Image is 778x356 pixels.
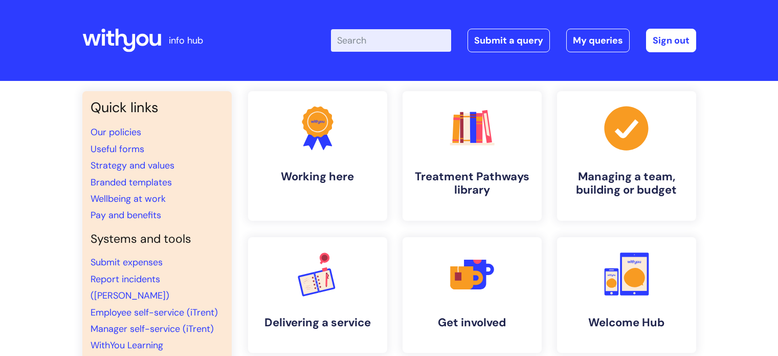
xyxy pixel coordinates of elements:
a: Branded templates [91,176,172,189]
h4: Treatment Pathways library [411,170,534,197]
h4: Delivering a service [256,316,379,329]
a: Pay and benefits [91,209,161,221]
a: Delivering a service [248,237,387,353]
a: Useful forms [91,143,144,155]
a: Sign out [646,29,696,52]
h3: Quick links [91,99,224,116]
h4: Working here [256,170,379,183]
h4: Welcome Hub [565,316,688,329]
h4: Managing a team, building or budget [565,170,688,197]
a: Submit expenses [91,256,163,268]
a: Get involved [403,237,542,353]
a: Treatment Pathways library [403,91,542,221]
a: Submit a query [468,29,550,52]
a: Managing a team, building or budget [557,91,696,221]
a: Employee self-service (iTrent) [91,306,218,319]
a: My queries [566,29,630,52]
a: Working here [248,91,387,221]
a: WithYou Learning [91,339,163,351]
h4: Systems and tools [91,232,224,246]
h4: Get involved [411,316,534,329]
a: Manager self-service (iTrent) [91,323,214,335]
a: Wellbeing at work [91,193,166,205]
a: Strategy and values [91,159,174,172]
p: info hub [169,32,203,49]
input: Search [331,29,451,52]
a: Welcome Hub [557,237,696,353]
a: Our policies [91,126,141,138]
a: Report incidents ([PERSON_NAME]) [91,273,169,302]
div: | - [331,29,696,52]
